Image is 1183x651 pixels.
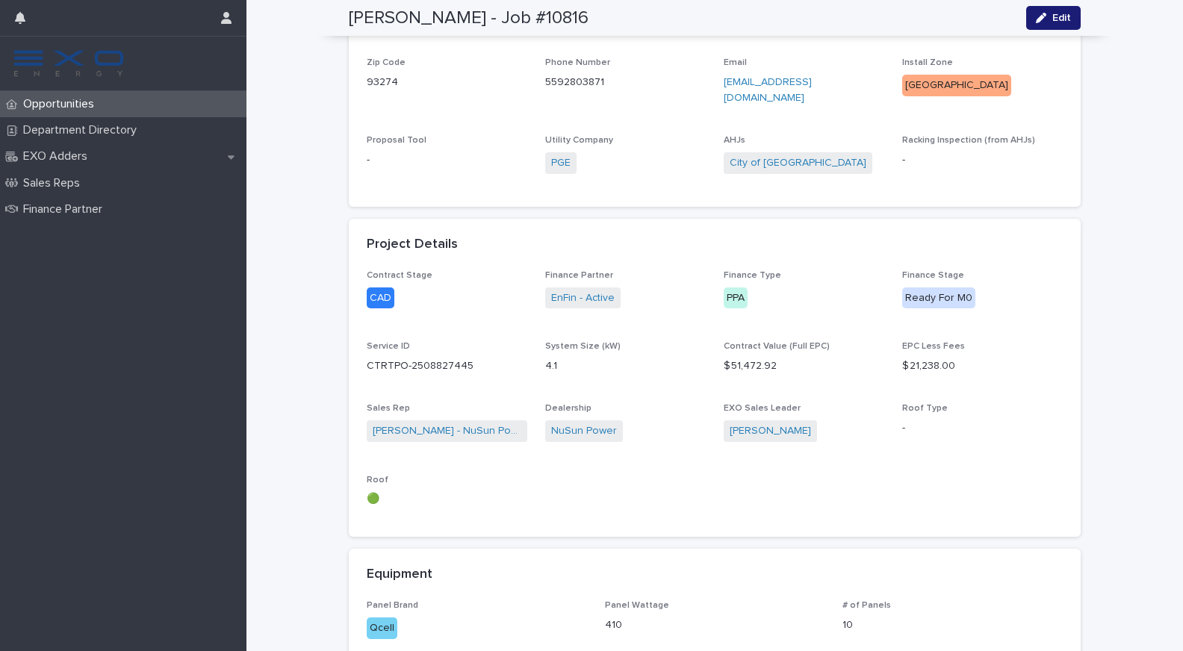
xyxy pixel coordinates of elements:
[1052,13,1071,23] span: Edit
[367,617,397,639] div: Qcell
[902,358,1063,374] p: $ 21,238.00
[724,77,812,103] a: [EMAIL_ADDRESS][DOMAIN_NAME]
[367,404,410,413] span: Sales Rep
[545,58,610,67] span: Phone Number
[367,491,527,507] p: 🟢
[724,404,801,413] span: EXO Sales Leader
[545,404,591,413] span: Dealership
[902,342,965,351] span: EPC Less Fees
[551,290,615,306] a: EnFin - Active
[724,136,745,145] span: AHJs
[724,287,748,309] div: PPA
[902,420,1063,436] p: -
[367,342,410,351] span: Service ID
[605,601,669,610] span: Panel Wattage
[902,287,975,309] div: Ready For M0
[367,152,527,168] p: -
[902,271,964,280] span: Finance Stage
[724,58,747,67] span: Email
[367,287,394,309] div: CAD
[17,202,114,217] p: Finance Partner
[349,7,589,29] h2: [PERSON_NAME] - Job #10816
[551,155,571,171] a: PGE
[545,271,613,280] span: Finance Partner
[17,97,106,111] p: Opportunities
[605,617,825,633] p: 410
[902,404,948,413] span: Roof Type
[17,123,149,137] p: Department Directory
[12,49,125,78] img: FKS5r6ZBThi8E5hshIGi
[367,237,458,253] h2: Project Details
[545,342,621,351] span: System Size (kW)
[367,136,426,145] span: Proposal Tool
[367,358,473,374] p: CTRTPO-2508827445
[367,601,418,610] span: Panel Brand
[842,601,891,610] span: # of Panels
[367,58,406,67] span: Zip Code
[842,617,1063,633] p: 10
[902,152,1063,168] p: -
[1026,6,1081,30] button: Edit
[545,358,706,374] p: 4.1
[551,423,617,439] a: NuSun Power
[902,136,1035,145] span: Racking Inspection (from AHJs)
[730,155,866,171] a: City of [GEOGRAPHIC_DATA]
[545,136,613,145] span: Utility Company
[545,77,604,87] a: 5592803871
[367,75,527,90] p: 93274
[367,271,432,280] span: Contract Stage
[730,423,811,439] a: [PERSON_NAME]
[724,358,884,374] p: $ 51,472.92
[902,75,1011,96] div: [GEOGRAPHIC_DATA]
[17,176,92,190] p: Sales Reps
[17,149,99,163] p: EXO Adders
[724,271,781,280] span: Finance Type
[367,476,388,485] span: Roof
[724,342,830,351] span: Contract Value (Full EPC)
[902,58,953,67] span: Install Zone
[373,423,521,439] a: [PERSON_NAME] - NuSun Power
[367,567,432,583] h2: Equipment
